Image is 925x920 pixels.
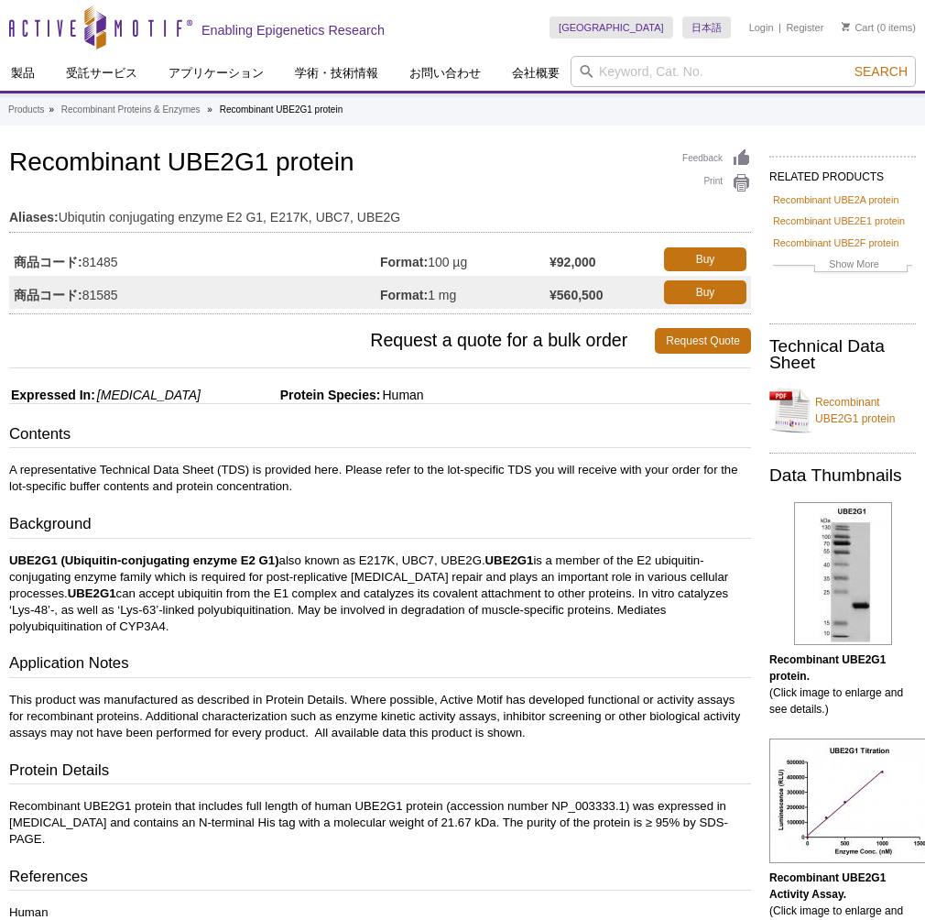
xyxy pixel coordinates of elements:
[682,16,731,38] a: 日本語
[769,156,916,189] h2: RELATED PRODUCTS
[204,388,381,402] span: Protein Species:
[380,243,550,276] td: 100 µg
[398,56,492,91] a: お問い合わせ
[849,63,913,80] button: Search
[8,102,44,118] a: Products
[9,553,279,567] strong: UBE2G1 (Ubiquitin-conjugating enzyme E2 G1)
[682,148,751,169] a: Feedback
[501,56,571,91] a: 会社概要
[682,173,751,193] a: Print
[97,388,201,402] i: [MEDICAL_DATA]
[380,276,550,309] td: 1 mg
[158,56,275,91] a: アプリケーション
[9,652,751,678] h3: Application Notes
[769,467,916,484] h2: Data Thumbnails
[773,213,905,229] a: Recombinant UBE2E1 protein
[842,22,850,31] img: Your Cart
[786,21,823,34] a: Register
[664,247,746,271] a: Buy
[773,192,898,208] a: Recombinant UBE2A protein
[9,553,751,635] p: also known as E217K, UBC7, UBE2G. is a member of the E2 ubiquitin-conjugating enzyme family which...
[842,16,916,38] li: (0 items)
[201,22,385,38] h2: Enabling Epigenetics Research
[773,256,912,277] a: Show More
[380,287,428,303] strong: Format:
[380,254,428,270] strong: Format:
[380,388,423,402] span: Human
[550,254,596,270] strong: ¥92,000
[68,586,116,600] strong: UBE2G1
[9,513,751,539] h3: Background
[9,148,751,180] h1: Recombinant UBE2G1 protein
[9,276,380,309] td: 81585
[664,280,746,304] a: Buy
[571,56,916,87] input: Keyword, Cat. No.
[9,760,751,785] h3: Protein Details
[9,462,751,495] p: A representative Technical Data Sheet (TDS) is provided here. Please refer to the lot-specific TD...
[55,56,148,91] a: 受託サービス
[14,287,82,303] strong: 商品コード:
[794,502,892,645] img: Recombinant UBE2G1 protein
[749,21,774,34] a: Login
[220,104,343,115] li: Recombinant UBE2G1 protein
[9,198,751,227] td: Ubiqutin conjugating enzyme E2 G1, E217K, UBC7, UBE2G
[207,104,212,115] li: »
[14,254,82,270] strong: 商品コード:
[778,16,781,38] li: |
[550,16,673,38] a: [GEOGRAPHIC_DATA]
[61,102,201,118] a: Recombinant Proteins & Enzymes
[854,64,908,79] span: Search
[9,243,380,276] td: 81485
[769,338,916,371] h2: Technical Data Sheet
[769,871,886,901] b: Recombinant UBE2G1 Activity Assay.
[9,692,751,741] p: This product was manufactured as described in Protein Details. Where possible, Active Motif has d...
[842,21,874,34] a: Cart
[769,383,916,438] a: Recombinant UBE2G1 protein
[769,652,916,717] p: (Click image to enlarge and see details.)
[9,423,751,449] h3: Contents
[550,287,603,303] strong: ¥560,500
[485,553,534,567] strong: UBE2G1
[9,209,59,225] strong: Aliases:
[9,328,655,354] span: Request a quote for a bulk order
[49,104,54,115] li: »
[9,866,751,892] h3: References
[284,56,389,91] a: 学術・技術情報
[9,388,95,402] span: Expressed In:
[769,653,886,683] b: Recombinant UBE2G1 protein.
[9,798,751,848] p: Recombinant UBE2G1 protein that includes full length of human UBE2G1 protein (accession number NP...
[655,328,751,354] a: Request Quote
[773,235,898,251] a: Recombinant UBE2F protein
